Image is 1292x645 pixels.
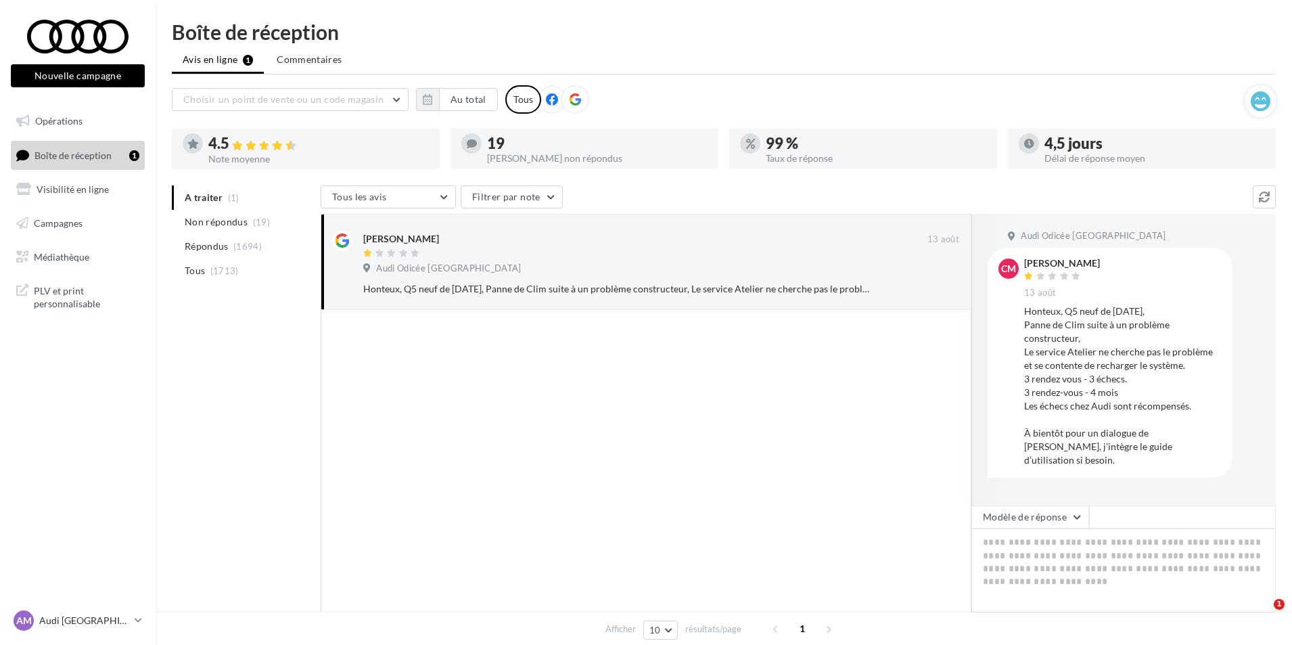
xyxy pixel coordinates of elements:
a: Boîte de réception1 [8,141,147,170]
div: 4,5 jours [1044,136,1265,151]
button: 10 [643,621,678,640]
span: PLV et print personnalisable [34,282,139,311]
span: Afficher [605,623,636,636]
span: 1 [791,618,813,640]
a: AM Audi [GEOGRAPHIC_DATA] [11,608,145,633]
a: PLV et print personnalisable [8,276,147,316]
a: Visibilité en ligne [8,175,147,204]
div: Honteux, Q5 neuf de [DATE], Panne de Clim suite à un problème constructeur, Le service Atelier ne... [1024,305,1222,467]
span: Non répondus [185,215,248,229]
span: Audi Odicée [GEOGRAPHIC_DATA] [376,263,521,275]
a: Opérations [8,107,147,135]
div: 4.5 [208,136,429,152]
div: Tous [505,85,541,114]
span: Tous les avis [332,191,387,202]
div: [PERSON_NAME] non répondus [487,154,708,163]
div: Honteux, Q5 neuf de [DATE], Panne de Clim suite à un problème constructeur, Le service Atelier ne... [363,282,871,296]
span: (1694) [233,241,262,252]
span: Choisir un point de vente ou un code magasin [183,93,384,105]
span: (19) [253,217,270,227]
span: Visibilité en ligne [37,183,109,195]
span: Médiathèque [34,250,89,262]
button: Tous les avis [321,185,456,208]
iframe: Intercom live chat [1246,599,1278,631]
div: [PERSON_NAME] [363,232,439,246]
span: Commentaires [277,53,342,66]
button: Au total [416,88,498,111]
button: Choisir un point de vente ou un code magasin [172,88,409,111]
div: Boîte de réception [172,22,1276,42]
a: Campagnes [8,209,147,238]
span: Campagnes [34,217,83,229]
p: Audi [GEOGRAPHIC_DATA] [39,614,129,627]
div: Note moyenne [208,154,429,164]
div: Taux de réponse [766,154,986,163]
span: 1 [1274,599,1285,610]
span: CM [1001,262,1016,275]
span: 13 août [1024,287,1056,299]
span: Audi Odicée [GEOGRAPHIC_DATA] [1021,230,1166,242]
div: 1 [129,150,139,161]
span: Opérations [35,115,83,127]
span: 13 août [927,233,959,246]
span: Répondus [185,240,229,253]
a: Médiathèque [8,243,147,271]
button: Nouvelle campagne [11,64,145,87]
span: Boîte de réception [34,149,112,160]
div: Délai de réponse moyen [1044,154,1265,163]
span: Tous [185,264,205,277]
span: résultats/page [685,623,741,636]
span: AM [16,614,32,627]
button: Modèle de réponse [971,506,1089,529]
span: 10 [649,625,661,636]
div: 99 % [766,136,986,151]
div: 19 [487,136,708,151]
span: (1713) [210,265,239,276]
button: Filtrer par note [461,185,563,208]
button: Au total [439,88,498,111]
div: [PERSON_NAME] [1024,259,1100,268]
